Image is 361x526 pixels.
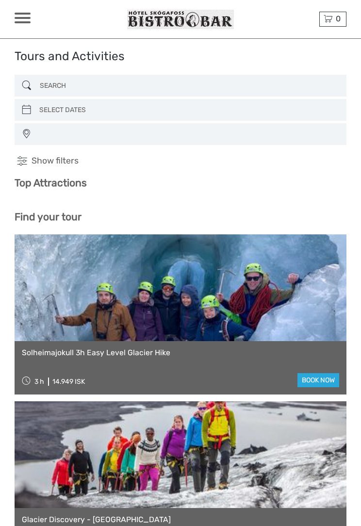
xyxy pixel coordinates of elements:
[15,177,87,189] b: Top Attractions
[297,373,339,387] a: book now
[34,378,44,386] span: 3 h
[15,49,125,63] h1: Tours and Activities
[127,10,234,29] img: 370-9bfd279c-32cd-4bcc-8cdf-8c172563a8eb_logo_small.jpg
[22,348,339,358] a: Solheimajokull 3h Easy Level Glacier Hike
[52,378,85,386] div: 14.949 ISK
[334,14,342,23] span: 0
[22,515,339,525] a: Glacier Discovery - [GEOGRAPHIC_DATA]
[36,78,326,94] input: SEARCH
[32,155,79,167] span: Show filters
[15,155,346,167] h4: Show filters
[15,211,82,223] b: Find your tour
[35,102,326,118] input: SELECT DATES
